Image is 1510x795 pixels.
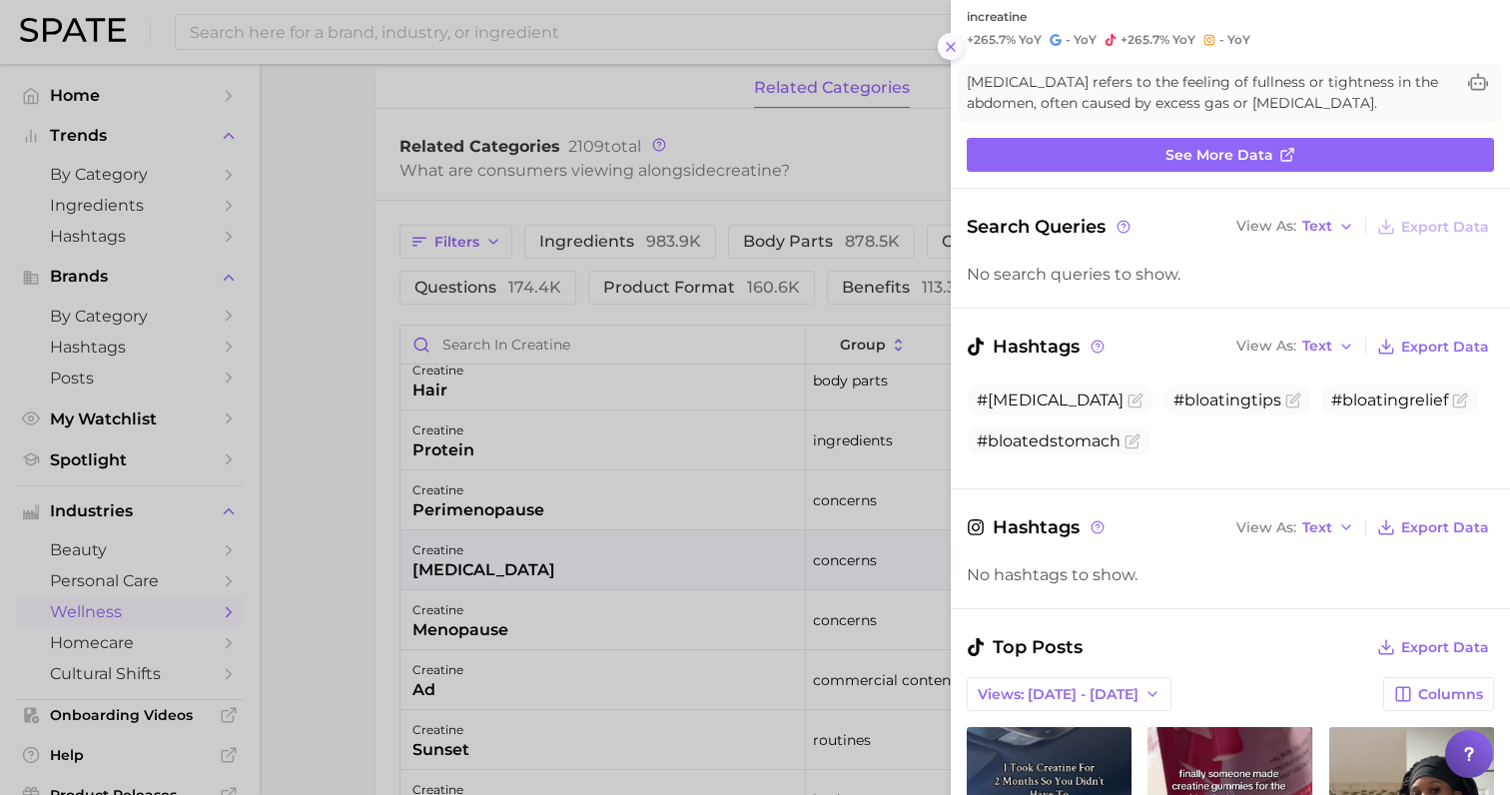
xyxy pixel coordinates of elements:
[967,633,1083,661] span: Top Posts
[967,138,1494,172] a: See more data
[1452,393,1468,408] button: Flag as miscategorized or irrelevant
[967,333,1108,361] span: Hashtags
[978,686,1138,703] span: Views: [DATE] - [DATE]
[1372,633,1494,661] button: Export Data
[1019,32,1042,48] span: YoY
[1285,393,1301,408] button: Flag as miscategorized or irrelevant
[1231,214,1359,240] button: View AsText
[967,9,1494,24] div: in
[1231,334,1359,360] button: View AsText
[978,9,1027,24] span: creatine
[1172,32,1195,48] span: YoY
[1219,32,1224,47] span: -
[1236,221,1296,232] span: View As
[1066,32,1071,47] span: -
[1418,686,1483,703] span: Columns
[967,513,1108,541] span: Hashtags
[967,213,1133,241] span: Search Queries
[1401,219,1489,236] span: Export Data
[1128,393,1143,408] button: Flag as miscategorized or irrelevant
[1236,522,1296,533] span: View As
[1236,341,1296,352] span: View As
[1372,333,1494,361] button: Export Data
[1372,513,1494,541] button: Export Data
[977,431,1121,450] span: #bloatedstomach
[1074,32,1097,48] span: YoY
[977,391,1124,409] span: #[MEDICAL_DATA]
[1302,221,1332,232] span: Text
[1401,519,1489,536] span: Export Data
[1227,32,1250,48] span: YoY
[1165,147,1273,164] span: See more data
[967,32,1016,47] span: +265.7%
[1173,391,1281,409] span: #bloatingtips
[967,265,1494,284] div: No search queries to show.
[1383,677,1494,711] button: Columns
[967,565,1494,584] div: No hashtags to show.
[1331,391,1448,409] span: #bloatingrelief
[1231,514,1359,540] button: View AsText
[1125,433,1140,449] button: Flag as miscategorized or irrelevant
[1401,339,1489,356] span: Export Data
[967,677,1171,711] button: Views: [DATE] - [DATE]
[967,72,1454,114] span: [MEDICAL_DATA] refers to the feeling of fullness or tightness in the abdomen, often caused by exc...
[1302,522,1332,533] span: Text
[1401,639,1489,656] span: Export Data
[1121,32,1169,47] span: +265.7%
[1302,341,1332,352] span: Text
[1372,213,1494,241] button: Export Data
